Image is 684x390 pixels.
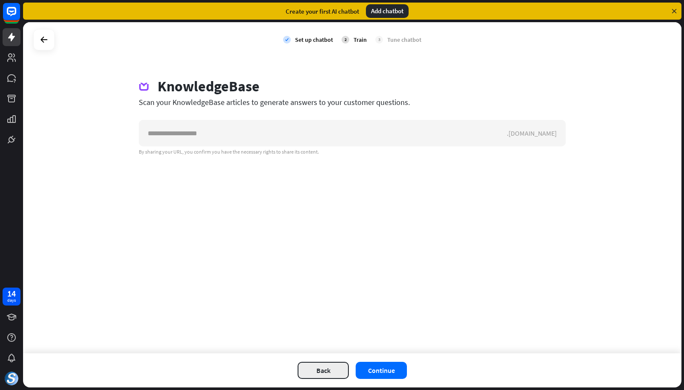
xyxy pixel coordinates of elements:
[507,129,565,137] div: .[DOMAIN_NAME]
[354,36,367,44] div: Train
[356,362,407,379] button: Continue
[387,36,421,44] div: Tune chatbot
[139,148,566,155] div: By sharing your URL, you confirm you have the necessary rights to share its content.
[286,7,359,15] div: Create your first AI chatbot
[298,362,349,379] button: Back
[3,288,20,306] a: 14 days
[7,297,16,303] div: days
[375,36,383,44] div: 3
[283,36,291,44] i: check
[342,36,349,44] div: 2
[7,290,16,297] div: 14
[7,3,32,29] button: Open LiveChat chat widget
[295,36,333,44] div: Set up chatbot
[366,4,409,18] div: Add chatbot
[139,97,566,107] div: Scan your KnowledgeBase articles to generate answers to your customer questions.
[158,78,260,95] div: KnowledgeBase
